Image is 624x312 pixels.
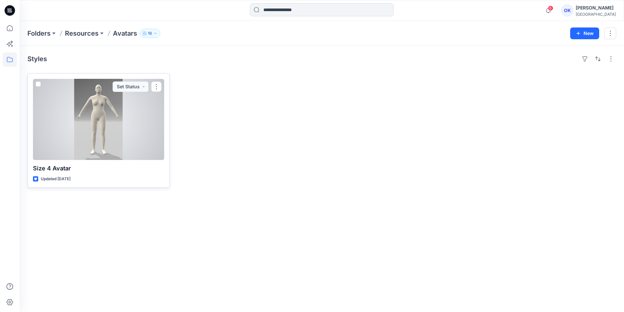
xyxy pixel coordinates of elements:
span: 6 [548,6,553,11]
a: Size 4 Avatar [33,79,164,160]
div: OK [561,5,573,16]
button: New [570,27,599,39]
div: [GEOGRAPHIC_DATA] [576,12,616,17]
a: Folders [27,29,51,38]
a: Resources [65,29,99,38]
button: 16 [140,29,160,38]
h4: Styles [27,55,47,63]
p: Updated [DATE] [41,176,70,182]
p: Size 4 Avatar [33,164,164,173]
p: Avatars [113,29,137,38]
p: 16 [148,30,152,37]
div: [PERSON_NAME] [576,4,616,12]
